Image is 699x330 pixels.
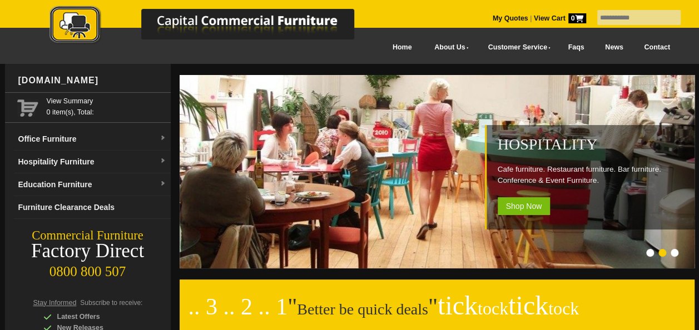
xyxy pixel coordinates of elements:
img: dropdown [160,158,166,164]
a: Contact [633,35,680,60]
p: Cafe furniture. Restaurant furniture. Bar furniture. Conference & Event Furniture. [498,164,689,186]
a: Customer Service [475,35,557,60]
a: About Us [422,35,475,60]
span: Subscribe to receive: [80,299,142,307]
img: dropdown [160,181,166,187]
a: Hospitality Furnituredropdown [14,151,171,173]
a: Hospitality Cafe furniture. Restaurant furniture. Bar furniture. Conference & Event Furniture. Sh... [180,262,697,270]
a: Furniture Clearance Deals [14,196,171,219]
img: Capital Commercial Furniture Logo [19,6,408,46]
a: Office Furnituredropdown [14,128,171,151]
span: tock [478,298,508,318]
strong: View Cart [534,14,586,22]
div: Commercial Furniture [5,228,171,243]
li: Page dot 2 [658,249,666,257]
span: 0 [568,13,586,23]
a: View Summary [47,96,166,107]
li: Page dot 3 [671,249,678,257]
img: Hospitality [180,75,697,268]
span: tock [548,298,579,318]
a: View Cart0 [532,14,586,22]
img: dropdown [160,135,166,142]
div: 0800 800 507 [5,258,171,279]
a: Education Furnituredropdown [14,173,171,196]
span: .. 3 .. 2 .. 1 [189,294,288,319]
div: Latest Offers [43,311,149,322]
div: [DOMAIN_NAME] [14,64,171,97]
li: Page dot 1 [646,249,654,257]
span: 0 item(s), Total: [47,96,166,116]
a: Capital Commercial Furniture Logo [19,6,408,49]
span: " [428,294,579,319]
div: Factory Direct [5,243,171,259]
a: Faqs [558,35,595,60]
h2: Hospitality [498,136,689,153]
a: News [594,35,633,60]
span: Stay Informed [33,299,77,307]
span: Shop Now [498,197,551,215]
span: tick tick [438,291,579,320]
a: My Quotes [493,14,528,22]
span: " [287,294,297,319]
